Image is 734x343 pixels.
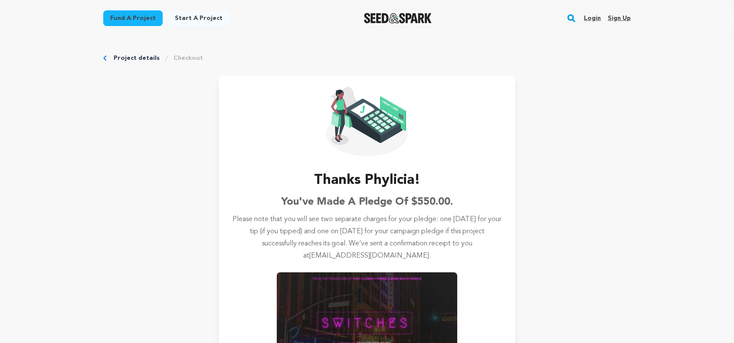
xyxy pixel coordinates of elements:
a: Sign up [608,11,631,25]
a: Fund a project [103,10,163,26]
a: Login [584,11,601,25]
h3: Thanks Phylicia! [314,170,420,191]
a: Project details [114,54,160,62]
a: Seed&Spark Homepage [364,13,432,23]
img: Seed&Spark Logo Dark Mode [364,13,432,23]
p: Please note that you will see two separate charges for your pledge: one [DATE] for your tip (if y... [233,213,501,262]
a: Start a project [168,10,229,26]
a: Checkout [174,54,203,62]
img: Seed&Spark Confirmation Icon [326,87,408,156]
div: Breadcrumb [103,54,631,62]
h6: You've made a pledge of $550.00. [281,194,453,210]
